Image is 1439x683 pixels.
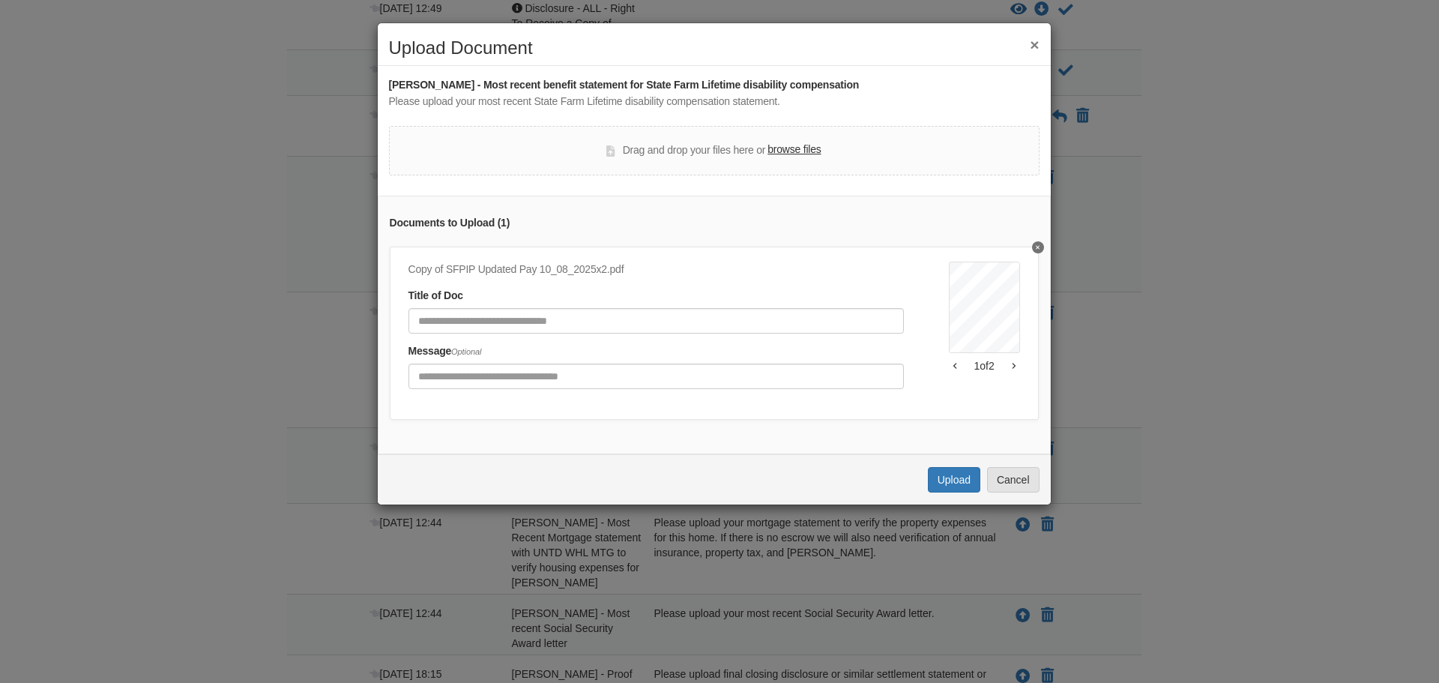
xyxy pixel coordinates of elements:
[1032,241,1044,253] button: Delete undefined
[389,94,1040,110] div: Please upload your most recent State Farm Lifetime disability compensation statement.
[987,467,1040,493] button: Cancel
[1030,37,1039,52] button: ×
[928,467,980,493] button: Upload
[451,347,481,356] span: Optional
[408,308,904,334] input: Document Title
[390,215,1039,232] div: Documents to Upload ( 1 )
[408,288,463,304] label: Title of Doc
[389,77,1040,94] div: [PERSON_NAME] - Most recent benefit statement for State Farm Lifetime disability compensation
[606,142,821,160] div: Drag and drop your files here or
[767,142,821,158] label: browse files
[408,364,904,389] input: Include any comments on this document
[408,343,482,360] label: Message
[408,262,904,278] div: Copy of SFPIP Updated Pay 10_08_2025x2.pdf
[949,358,1020,373] div: 1 of 2
[389,38,1040,58] h2: Upload Document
